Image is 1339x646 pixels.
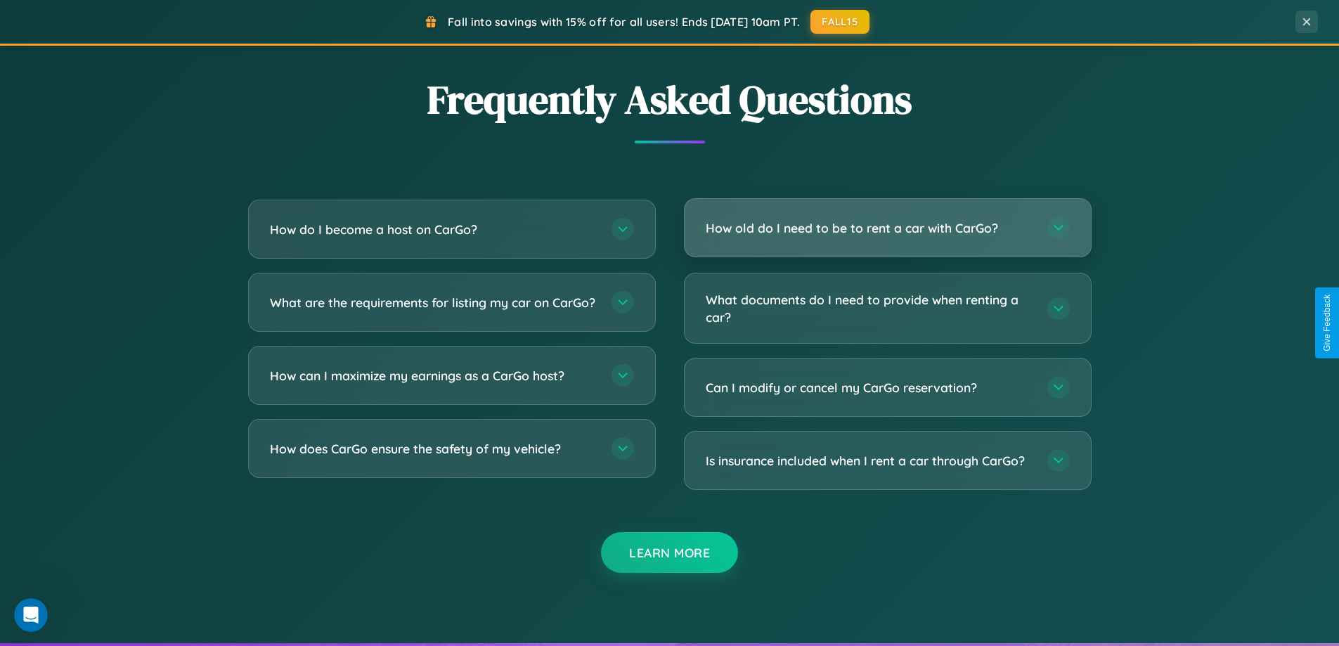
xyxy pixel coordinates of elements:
[1322,295,1332,351] div: Give Feedback
[706,379,1033,396] h3: Can I modify or cancel my CarGo reservation?
[706,219,1033,237] h3: How old do I need to be to rent a car with CarGo?
[448,15,800,29] span: Fall into savings with 15% off for all users! Ends [DATE] 10am PT.
[270,367,597,385] h3: How can I maximize my earnings as a CarGo host?
[706,452,1033,470] h3: Is insurance included when I rent a car through CarGo?
[601,532,738,573] button: Learn More
[810,10,869,34] button: FALL15
[270,221,597,238] h3: How do I become a host on CarGo?
[270,440,597,458] h3: How does CarGo ensure the safety of my vehicle?
[270,294,597,311] h3: What are the requirements for listing my car on CarGo?
[248,72,1092,127] h2: Frequently Asked Questions
[14,598,48,632] iframe: Intercom live chat
[706,291,1033,325] h3: What documents do I need to provide when renting a car?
